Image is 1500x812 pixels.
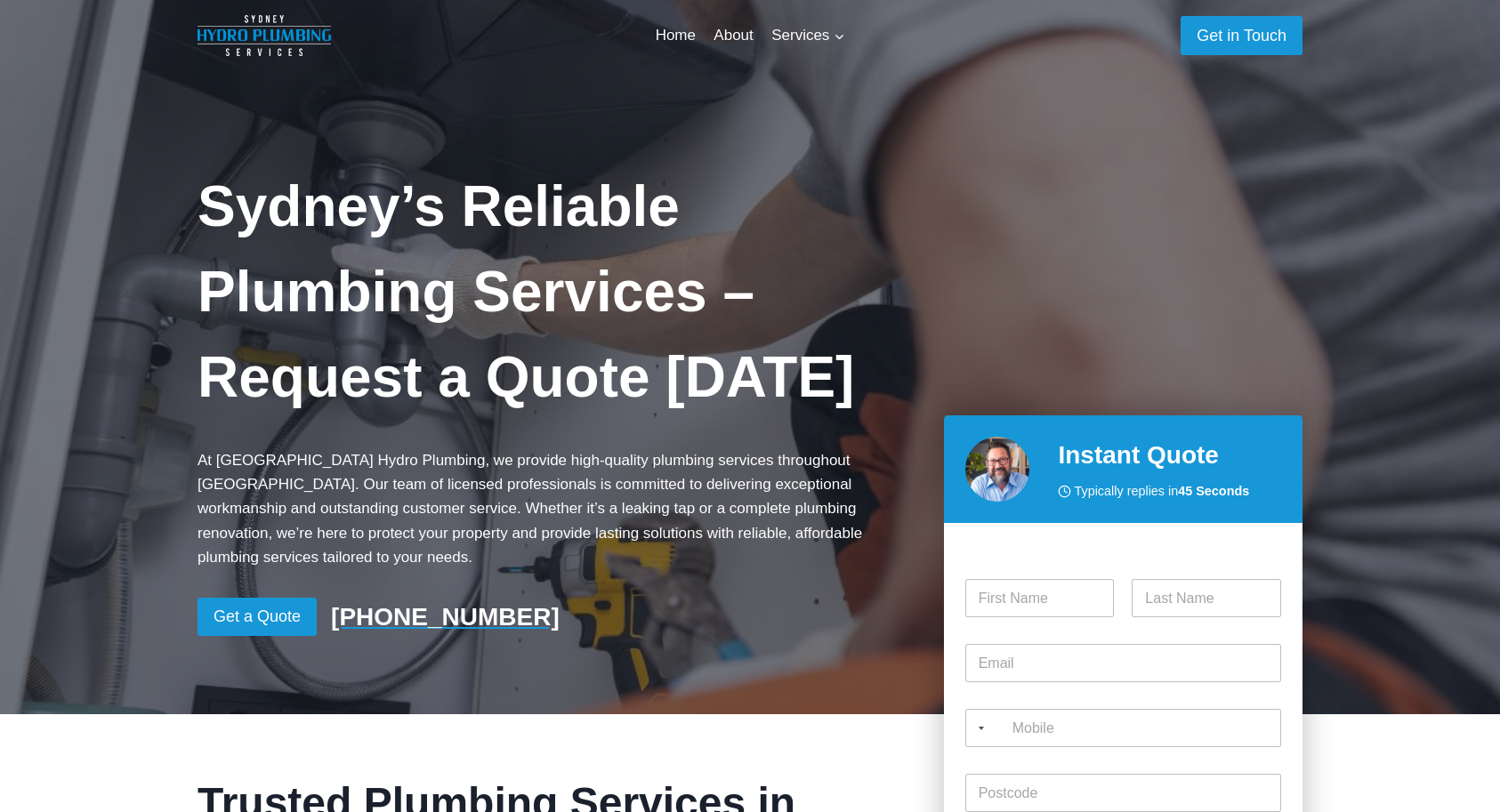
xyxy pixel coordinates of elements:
strong: 45 Seconds [1178,484,1249,498]
input: Mobile [965,709,1281,747]
a: Get a Quote [198,598,317,636]
p: At [GEOGRAPHIC_DATA] Hydro Plumbing, we provide high-quality plumbing services throughout [GEOGRA... [198,448,915,569]
input: Last Name [1132,579,1281,617]
a: About [705,14,762,57]
a: Home [646,14,705,57]
span: Typically replies in [1074,481,1249,502]
nav: Primary Navigation [646,14,853,57]
a: Get in Touch [1181,16,1302,54]
input: Email [965,644,1281,682]
a: Services [762,14,854,57]
a: [PHONE_NUMBER] [331,599,560,636]
input: First Name [965,579,1115,617]
input: Postcode [965,774,1281,812]
img: Sydney Hydro Plumbing Logo [198,15,331,56]
span: Get a Quote [214,604,301,630]
button: Selected country [965,709,990,747]
span: Services [771,23,844,47]
h1: Sydney’s Reliable Plumbing Services – Request a Quote [DATE] [198,164,915,420]
h2: Instant Quote [1058,437,1281,474]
